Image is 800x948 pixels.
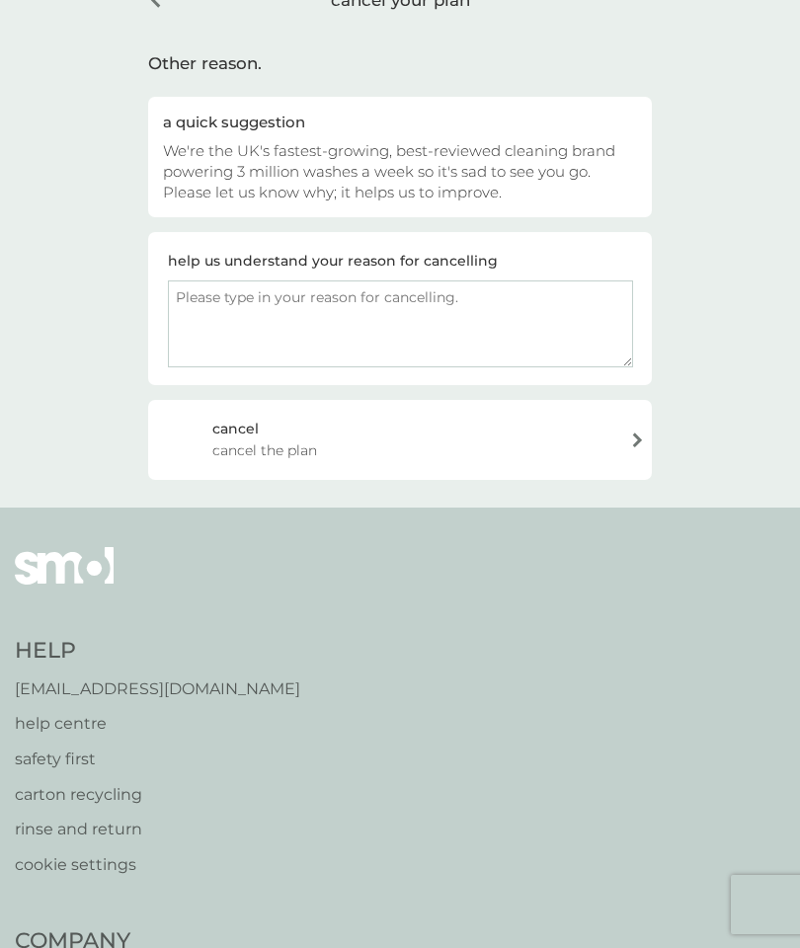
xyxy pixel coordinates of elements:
[15,636,300,667] h4: Help
[163,141,615,201] span: We're the UK's fastest-growing, best-reviewed cleaning brand powering 3 million washes a week so ...
[15,547,114,614] img: smol
[168,250,498,272] div: help us understand your reason for cancelling
[212,439,317,461] span: cancel the plan
[15,711,300,737] a: help centre
[163,112,637,132] div: a quick suggestion
[15,747,300,772] a: safety first
[15,852,300,878] a: cookie settings
[15,817,300,842] a: rinse and return
[148,50,652,77] div: Other reason.
[212,418,259,439] div: cancel
[15,676,300,702] a: [EMAIL_ADDRESS][DOMAIN_NAME]
[15,782,300,808] a: carton recycling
